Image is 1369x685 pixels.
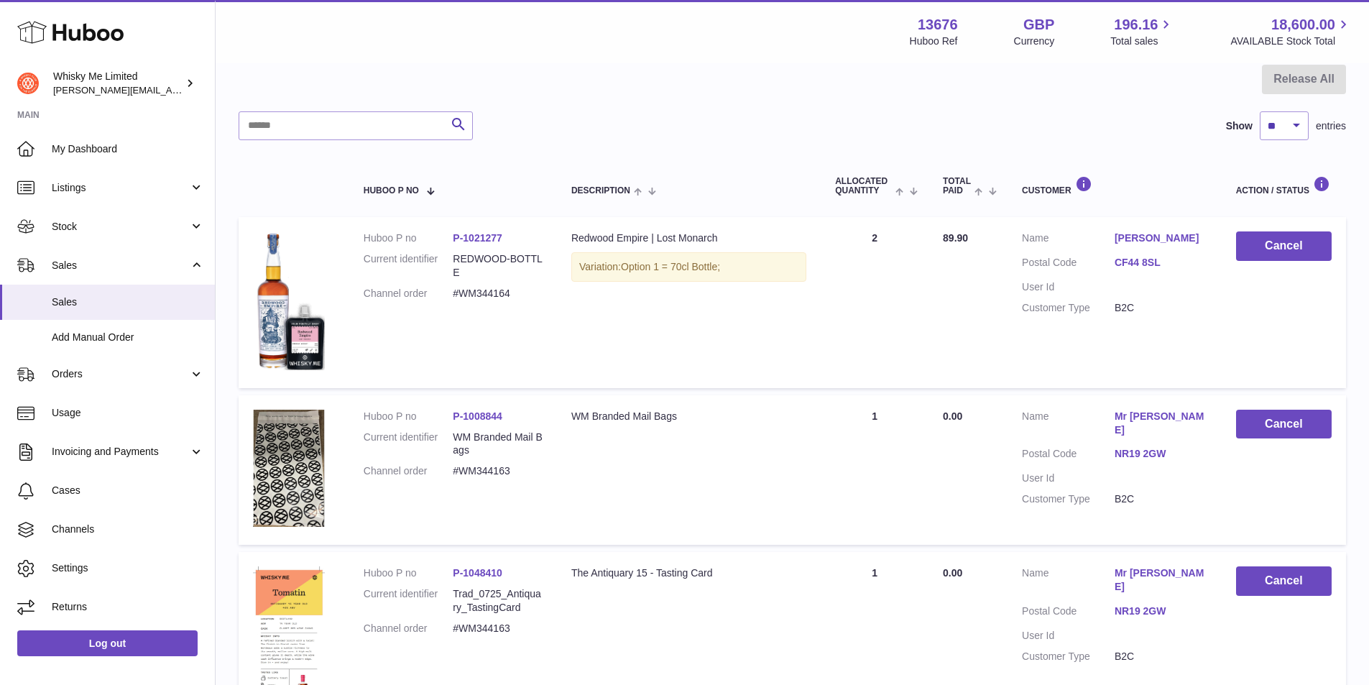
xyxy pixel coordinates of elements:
span: Listings [52,181,189,195]
img: Packcutout_a9bc7451-4d9a-4fbf-ba44-40583aaf79fa.png [253,231,325,369]
span: 0.00 [943,567,962,579]
dt: User Id [1022,629,1115,643]
div: WM Branded Mail Bags [571,410,806,423]
a: NR19 2GW [1115,447,1207,461]
span: Description [571,186,630,196]
dd: #WM344163 [453,622,543,635]
a: CF44 8SL [1115,256,1207,270]
a: P-1008844 [453,410,502,422]
span: Option 1 = 70cl Bottle; [621,261,720,272]
dd: B2C [1115,650,1207,663]
span: Channels [52,523,204,536]
a: Mr [PERSON_NAME] [1115,566,1207,594]
a: P-1048410 [453,567,502,579]
div: Customer [1022,176,1207,196]
dt: User Id [1022,472,1115,485]
dt: Huboo P no [364,231,453,245]
dd: #WM344163 [453,464,543,478]
img: frances@whiskyshop.com [17,73,39,94]
dd: #WM344164 [453,287,543,300]
a: Log out [17,630,198,656]
div: Huboo Ref [910,35,958,48]
button: Cancel [1236,410,1332,439]
dt: Current identifier [364,252,453,280]
div: Redwood Empire | Lost Monarch [571,231,806,245]
span: 89.90 [943,232,968,244]
dt: Customer Type [1022,301,1115,315]
span: Settings [52,561,204,575]
dd: B2C [1115,492,1207,506]
dt: Current identifier [364,587,453,615]
dt: Name [1022,566,1115,597]
span: Orders [52,367,189,381]
span: entries [1316,119,1346,133]
td: 2 [821,217,928,387]
span: 196.16 [1114,15,1158,35]
button: Cancel [1236,231,1332,261]
span: Usage [52,406,204,420]
img: 1725358317.png [253,410,325,528]
div: Action / Status [1236,176,1332,196]
span: AVAILABLE Stock Total [1230,35,1352,48]
span: Sales [52,259,189,272]
a: Mr [PERSON_NAME] [1115,410,1207,437]
dt: Channel order [364,287,453,300]
span: Huboo P no [364,186,419,196]
span: Add Manual Order [52,331,204,344]
dt: Name [1022,231,1115,249]
a: P-1021277 [453,232,502,244]
dt: Customer Type [1022,650,1115,663]
div: The Antiquary 15 - Tasting Card [571,566,806,580]
dt: Name [1022,410,1115,441]
dt: Huboo P no [364,566,453,580]
span: Invoicing and Payments [52,445,189,459]
button: Cancel [1236,566,1332,596]
dt: Postal Code [1022,256,1115,273]
span: 18,600.00 [1271,15,1335,35]
span: Cases [52,484,204,497]
span: My Dashboard [52,142,204,156]
td: 1 [821,395,928,546]
dt: User Id [1022,280,1115,294]
dt: Huboo P no [364,410,453,423]
span: Total sales [1110,35,1174,48]
dt: Channel order [364,464,453,478]
dt: Postal Code [1022,604,1115,622]
strong: GBP [1023,15,1054,35]
span: Stock [52,220,189,234]
span: Total paid [943,177,971,196]
a: NR19 2GW [1115,604,1207,618]
dd: REDWOOD-BOTTLE [453,252,543,280]
dd: WM Branded Mail Bags [453,431,543,458]
strong: 13676 [918,15,958,35]
a: 196.16 Total sales [1110,15,1174,48]
dt: Channel order [364,622,453,635]
dd: B2C [1115,301,1207,315]
div: Variation: [571,252,806,282]
div: Whisky Me Limited [53,70,183,97]
dd: Trad_0725_Antiquary_TastingCard [453,587,543,615]
div: Currency [1014,35,1055,48]
a: [PERSON_NAME] [1115,231,1207,245]
span: ALLOCATED Quantity [835,177,892,196]
dt: Customer Type [1022,492,1115,506]
dt: Current identifier [364,431,453,458]
dt: Postal Code [1022,447,1115,464]
label: Show [1226,119,1253,133]
a: 18,600.00 AVAILABLE Stock Total [1230,15,1352,48]
span: [PERSON_NAME][EMAIL_ADDRESS][DOMAIN_NAME] [53,84,288,96]
span: 0.00 [943,410,962,422]
span: Sales [52,295,204,309]
span: Returns [52,600,204,614]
